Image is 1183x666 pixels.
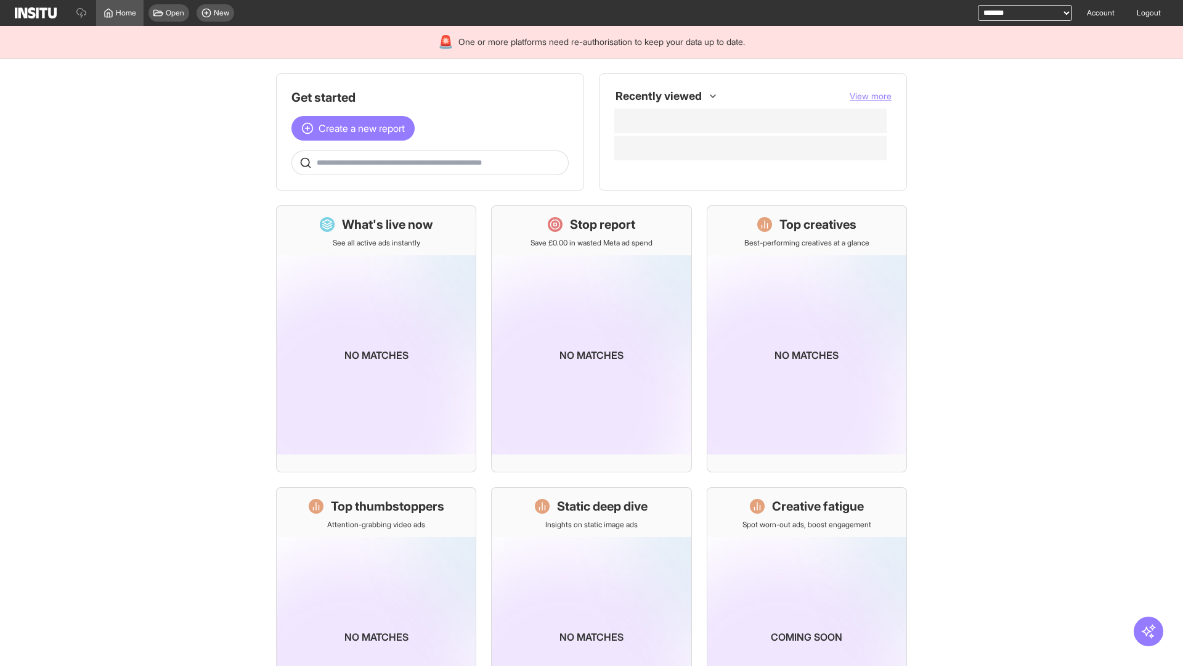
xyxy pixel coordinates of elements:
[774,348,839,363] p: No matches
[214,8,229,18] span: New
[707,255,906,454] img: coming-soon-gradient_kfitwp.png
[850,90,892,102] button: View more
[333,238,420,248] p: See all active ads instantly
[570,216,635,233] h1: Stop report
[277,255,476,454] img: coming-soon-gradient_kfitwp.png
[15,7,57,18] img: Logo
[276,205,476,472] a: What's live nowSee all active ads instantlyNo matches
[531,238,652,248] p: Save £0.00 in wasted Meta ad spend
[438,33,453,51] div: 🚨
[327,520,425,530] p: Attention-grabbing video ads
[559,348,624,363] p: No matches
[557,498,648,515] h1: Static deep dive
[166,8,184,18] span: Open
[291,89,569,106] h1: Get started
[492,255,691,454] img: coming-soon-gradient_kfitwp.png
[344,630,409,644] p: No matches
[458,36,745,48] span: One or more platforms need re-authorisation to keep your data up to date.
[116,8,136,18] span: Home
[342,216,433,233] h1: What's live now
[744,238,869,248] p: Best-performing creatives at a glance
[779,216,856,233] h1: Top creatives
[331,498,444,515] h1: Top thumbstoppers
[850,91,892,101] span: View more
[344,348,409,363] p: No matches
[491,205,691,472] a: Stop reportSave £0.00 in wasted Meta ad spendNo matches
[545,520,638,530] p: Insights on static image ads
[707,205,907,472] a: Top creativesBest-performing creatives at a glanceNo matches
[319,121,405,136] span: Create a new report
[291,116,415,141] button: Create a new report
[559,630,624,644] p: No matches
